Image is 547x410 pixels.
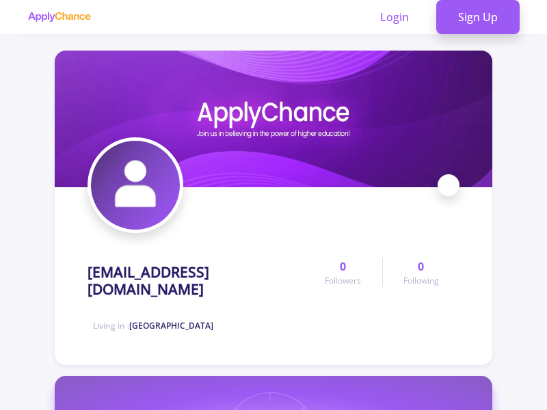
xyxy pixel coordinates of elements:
[27,12,91,23] img: applychance logo text only
[325,275,361,287] span: Followers
[88,264,304,298] h1: [EMAIL_ADDRESS][DOMAIN_NAME]
[129,320,213,331] span: [GEOGRAPHIC_DATA]
[304,258,382,287] a: 0Followers
[382,258,459,287] a: 0Following
[403,275,439,287] span: Following
[91,141,180,230] img: jbn_mahi@yahoo.comavatar
[55,51,492,187] img: jbn_mahi@yahoo.comcover image
[340,258,346,275] span: 0
[93,320,213,331] span: Living in :
[418,258,424,275] span: 0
